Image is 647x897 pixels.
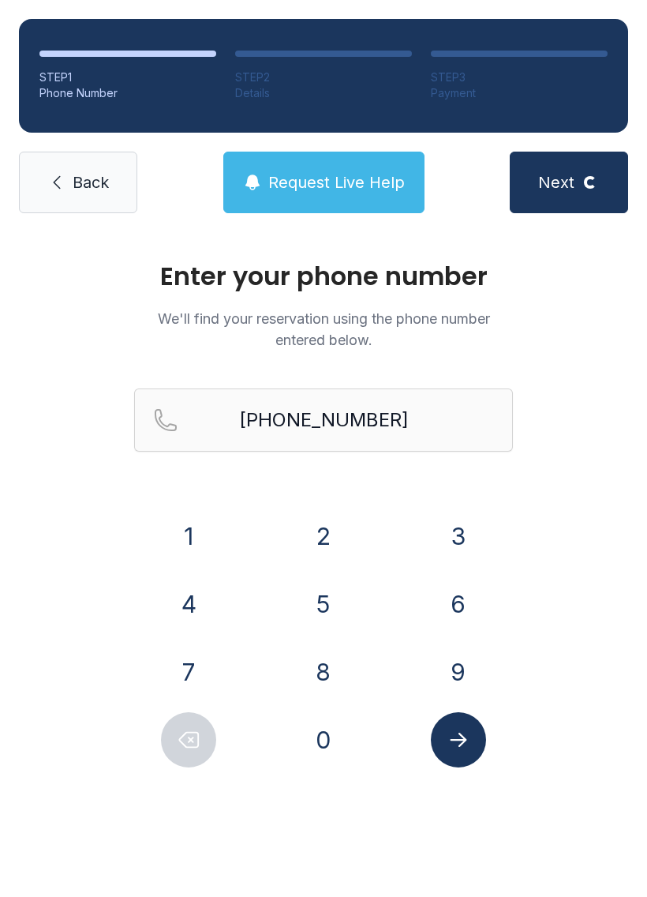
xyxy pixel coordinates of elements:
[296,509,351,564] button: 2
[161,576,216,632] button: 4
[235,85,412,101] div: Details
[431,509,486,564] button: 3
[296,644,351,700] button: 8
[431,712,486,768] button: Submit lookup form
[431,644,486,700] button: 9
[134,308,513,351] p: We'll find your reservation using the phone number entered below.
[235,69,412,85] div: STEP 2
[268,171,405,193] span: Request Live Help
[39,69,216,85] div: STEP 1
[161,712,216,768] button: Delete number
[296,712,351,768] button: 0
[73,171,109,193] span: Back
[161,644,216,700] button: 7
[431,576,486,632] button: 6
[431,69,608,85] div: STEP 3
[134,388,513,452] input: Reservation phone number
[161,509,216,564] button: 1
[296,576,351,632] button: 5
[134,264,513,289] h1: Enter your phone number
[431,85,608,101] div: Payment
[538,171,574,193] span: Next
[39,85,216,101] div: Phone Number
